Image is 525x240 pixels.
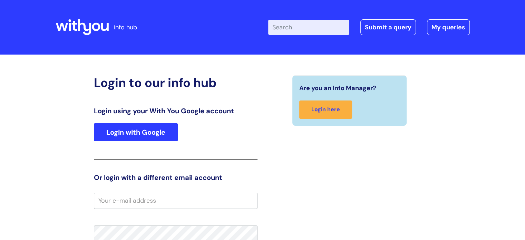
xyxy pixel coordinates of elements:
[94,123,178,141] a: Login with Google
[427,19,470,35] a: My queries
[94,193,257,209] input: Your e-mail address
[94,173,257,182] h3: Or login with a different email account
[94,107,257,115] h3: Login using your With You Google account
[360,19,416,35] a: Submit a query
[94,75,257,90] h2: Login to our info hub
[299,100,352,119] a: Login here
[114,22,137,33] p: info hub
[299,83,376,94] span: Are you an Info Manager?
[268,20,349,35] input: Search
